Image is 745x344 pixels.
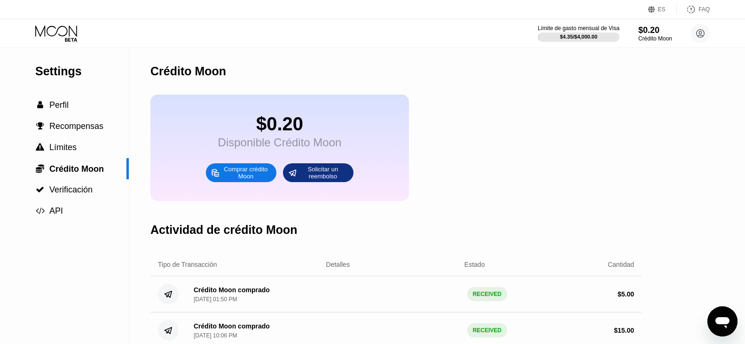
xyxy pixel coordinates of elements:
[218,136,342,149] div: Disponible Crédito Moon
[194,296,237,303] div: [DATE] 01:50 PM
[677,5,710,14] div: FAQ
[35,64,129,78] div: Settings
[35,207,45,215] div: 
[194,286,270,294] div: Crédito Moon comprado
[464,261,485,268] div: Estado
[49,143,77,152] span: Límites
[283,163,353,182] div: Solicitar un reembolso
[614,327,634,334] div: $ 15.00
[707,306,737,336] iframe: Botón para iniciar la ventana de mensajería
[37,101,43,109] span: 
[49,121,103,131] span: Recompensas
[150,64,226,78] div: Crédito Moon
[49,185,93,194] span: Verificación
[158,261,217,268] div: Tipo de Transacción
[648,5,677,14] div: ES
[35,101,45,109] div: 
[638,25,672,42] div: $0.20Crédito Moon
[638,35,672,42] div: Crédito Moon
[150,223,298,237] div: Actividad de crédito Moon
[538,25,620,32] div: Límite de gasto mensual de Visa
[49,100,69,110] span: Perfil
[194,322,270,330] div: Crédito Moon comprado
[49,164,104,174] span: Crédito Moon
[35,122,45,130] div: 
[560,34,597,40] div: $4.35 / $4,000.00
[297,165,349,180] div: Solicitar un reembolso
[35,164,45,173] div: 
[36,164,44,173] span: 
[36,143,44,152] span: 
[206,163,276,182] div: Comprar crédito Moon
[638,25,672,35] div: $0.20
[36,122,44,130] span: 
[326,261,350,268] div: Detalles
[618,290,634,298] div: $ 5.00
[49,206,63,216] span: API
[194,332,237,339] div: [DATE] 10:06 PM
[35,185,45,194] div: 
[36,207,45,215] span: 
[698,6,710,13] div: FAQ
[36,185,44,194] span: 
[538,25,620,42] div: Límite de gasto mensual de Visa$4.35/$4,000.00
[658,6,666,13] div: ES
[218,113,342,135] div: $0.20
[467,287,507,301] div: RECEIVED
[467,323,507,337] div: RECEIVED
[220,165,272,180] div: Comprar crédito Moon
[35,143,45,152] div: 
[608,261,634,268] div: Cantidad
